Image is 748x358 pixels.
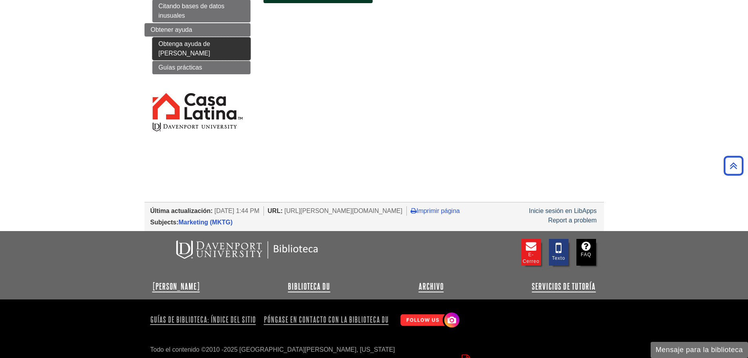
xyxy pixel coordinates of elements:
[521,239,541,266] a: E-Cerreo
[419,282,444,291] a: Archivo
[284,207,402,214] span: [URL][PERSON_NAME][DOMAIN_NAME]
[549,239,569,266] a: Texto
[651,342,748,358] button: Mensaje para la biblioteca
[397,309,461,332] img: Follow Us! Instagram
[152,61,251,74] a: Guías prácticas
[411,207,460,214] a: Imprimir página
[152,37,251,60] a: Obtenga ayuda de [PERSON_NAME]
[179,219,233,226] a: Marketing (MKTG)
[721,160,746,171] a: Back to Top
[151,26,192,33] span: Obtener ayuda
[576,239,596,266] a: FAQ
[150,219,179,226] span: Subjects:
[261,313,392,326] a: Póngase en contacto con la biblioteca DU
[532,282,596,291] a: Servicios de tutoría
[214,207,259,214] span: [DATE] 1:44 PM
[152,239,341,261] img: Biblioteca DU
[529,207,597,214] a: Inicie sesión en LibApps
[411,207,417,214] i: Imprimir página
[288,282,330,291] a: Biblioteca DU
[150,207,213,214] span: Última actualización:
[150,313,259,326] a: Guías de biblioteca: índice del sitio
[144,23,251,37] a: Obtener ayuda
[152,282,200,291] a: [PERSON_NAME]
[268,207,283,214] span: URL:
[548,217,597,224] a: Report a problem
